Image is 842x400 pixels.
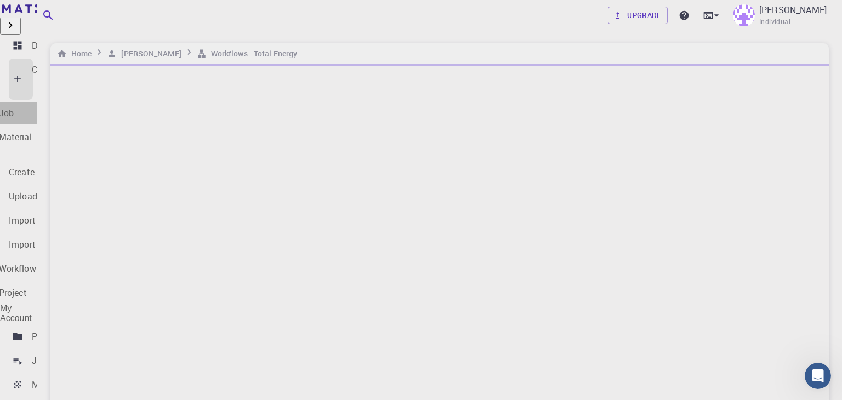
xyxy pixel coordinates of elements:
a: Projects [9,325,33,347]
a: Dashboard [9,35,33,56]
h6: [PERSON_NAME] [117,48,181,60]
iframe: Intercom live chat [805,363,831,389]
p: Projects [32,330,65,343]
p: Dashboard [32,39,75,52]
a: Jobs [9,350,33,372]
p: Import from 3rd Party [9,238,95,251]
a: Materials [9,374,33,396]
p: Create Material [9,165,70,179]
p: [PERSON_NAME] [759,3,827,16]
nav: breadcrumb [55,47,299,61]
div: Create [9,59,33,100]
p: Import from Bank [9,214,79,227]
p: Materials [32,378,69,391]
p: Upload File [9,190,54,203]
h6: Home [67,48,92,60]
img: Dipesh Rana [733,4,755,26]
h6: Workflows - Total Energy [207,48,297,60]
a: Upgrade [608,7,668,24]
span: Support [22,8,61,18]
p: Create [32,63,58,76]
span: Individual [759,16,790,27]
p: Jobs [32,354,52,367]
